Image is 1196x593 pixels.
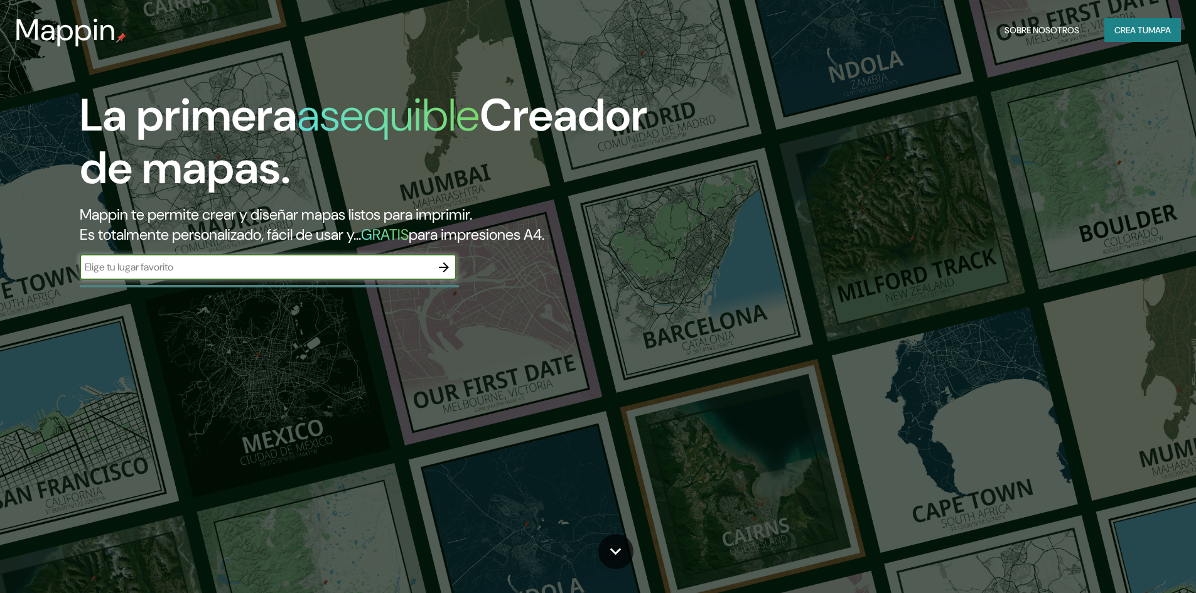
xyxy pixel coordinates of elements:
font: para impresiones A4. [409,225,544,244]
font: Mappin te permite crear y diseñar mapas listos para imprimir. [80,205,472,224]
img: pin de mapeo [116,33,126,43]
font: asequible [297,86,480,144]
font: Creador de mapas. [80,86,647,197]
font: Mappin [15,10,116,50]
font: mapa [1148,24,1171,36]
font: Es totalmente personalizado, fácil de usar y... [80,225,361,244]
font: Crea tu [1114,24,1148,36]
input: Elige tu lugar favorito [80,260,431,274]
button: Crea tumapa [1104,18,1181,42]
font: GRATIS [361,225,409,244]
font: La primera [80,86,297,144]
button: Sobre nosotros [999,18,1084,42]
font: Sobre nosotros [1005,24,1079,36]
